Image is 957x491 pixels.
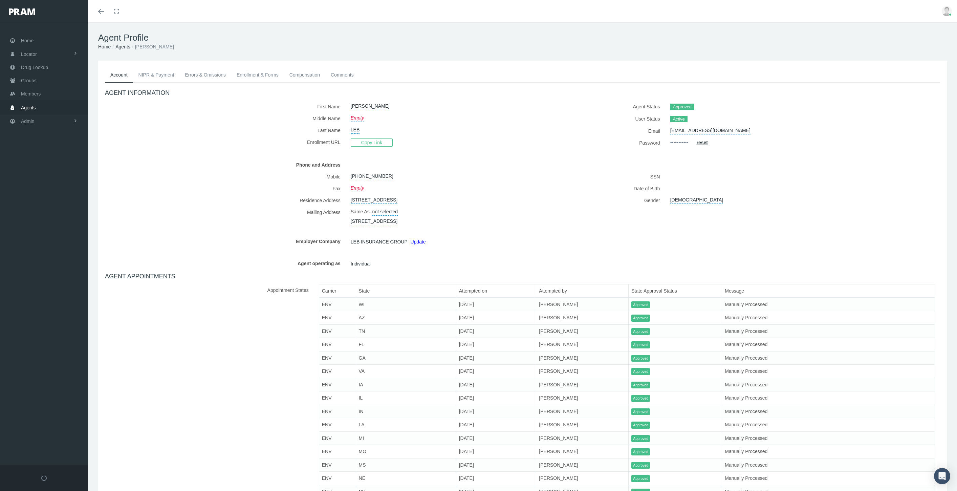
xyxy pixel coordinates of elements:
[351,138,393,147] span: Copy Link
[536,324,629,338] td: [PERSON_NAME]
[105,89,940,97] h4: AGENT INFORMATION
[351,259,371,269] span: Individual
[351,101,390,110] a: [PERSON_NAME]
[670,104,694,110] span: Approved
[456,431,536,445] td: [DATE]
[528,125,665,137] label: Email
[528,183,665,194] label: Date of Birth
[319,298,356,311] td: ENV
[351,209,370,214] span: Same As
[528,171,665,183] label: SSN
[722,351,935,365] td: Manually Processed
[319,431,356,445] td: ENV
[536,445,629,458] td: [PERSON_NAME]
[325,67,359,82] a: Comments
[722,445,935,458] td: Manually Processed
[670,125,751,134] a: [EMAIL_ADDRESS][DOMAIN_NAME]
[98,33,947,43] h1: Agent Profile
[351,171,393,180] a: [PHONE_NUMBER]
[105,257,346,269] label: Agent operating as
[372,206,398,216] a: not selected
[319,391,356,405] td: ENV
[351,183,364,192] a: Empty
[536,405,629,418] td: [PERSON_NAME]
[536,418,629,432] td: [PERSON_NAME]
[631,368,650,375] span: Approved
[456,391,536,405] td: [DATE]
[631,355,650,362] span: Approved
[356,472,456,485] td: NE
[351,194,397,204] a: [STREET_ADDRESS]
[351,216,397,225] a: [STREET_ADDRESS]
[105,194,346,206] label: Residence Address
[722,311,935,325] td: Manually Processed
[536,472,629,485] td: [PERSON_NAME]
[105,67,133,83] a: Account
[319,418,356,432] td: ENV
[722,324,935,338] td: Manually Processed
[356,431,456,445] td: MI
[21,101,36,114] span: Agents
[629,284,722,298] th: State Approval Status
[319,284,356,298] th: Carrier
[356,418,456,432] td: LA
[284,67,325,82] a: Compensation
[528,113,665,125] label: User Status
[456,311,536,325] td: [DATE]
[356,391,456,405] td: IL
[722,298,935,311] td: Manually Processed
[631,422,650,429] span: Approved
[105,112,346,124] label: Middle Name
[456,351,536,365] td: [DATE]
[356,338,456,351] td: FL
[356,298,456,311] td: WI
[456,324,536,338] td: [DATE]
[9,8,35,15] img: PRAM_20_x_78.png
[456,378,536,391] td: [DATE]
[722,472,935,485] td: Manually Processed
[536,378,629,391] td: [PERSON_NAME]
[670,116,688,123] span: Active
[115,44,130,49] a: Agents
[105,273,940,280] h4: AGENT APPOINTMENTS
[456,298,536,311] td: [DATE]
[356,405,456,418] td: IN
[456,284,536,298] th: Attempted on
[21,61,48,74] span: Drug Lookup
[631,341,650,348] span: Approved
[319,445,356,458] td: ENV
[105,101,346,112] label: First Name
[456,445,536,458] td: [DATE]
[456,418,536,432] td: [DATE]
[722,431,935,445] td: Manually Processed
[130,43,174,50] li: [PERSON_NAME]
[722,458,935,472] td: Manually Processed
[536,351,629,365] td: [PERSON_NAME]
[21,87,41,100] span: Members
[631,408,650,415] span: Approved
[319,311,356,325] td: ENV
[133,67,180,82] a: NIPR & Payment
[528,137,665,149] label: Password
[528,101,665,113] label: Agent Status
[319,472,356,485] td: ENV
[356,311,456,325] td: AZ
[536,298,629,311] td: [PERSON_NAME]
[21,34,34,47] span: Home
[536,458,629,472] td: [PERSON_NAME]
[456,458,536,472] td: [DATE]
[21,48,37,61] span: Locator
[356,458,456,472] td: MS
[179,67,231,82] a: Errors & Omissions
[351,124,360,134] a: LEB
[356,324,456,338] td: TN
[722,378,935,391] td: Manually Processed
[536,284,629,298] th: Attempted by
[631,301,650,308] span: Approved
[631,462,650,469] span: Approved
[319,351,356,365] td: ENV
[356,351,456,365] td: GA
[631,315,650,322] span: Approved
[105,206,346,225] label: Mailing Address
[456,472,536,485] td: [DATE]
